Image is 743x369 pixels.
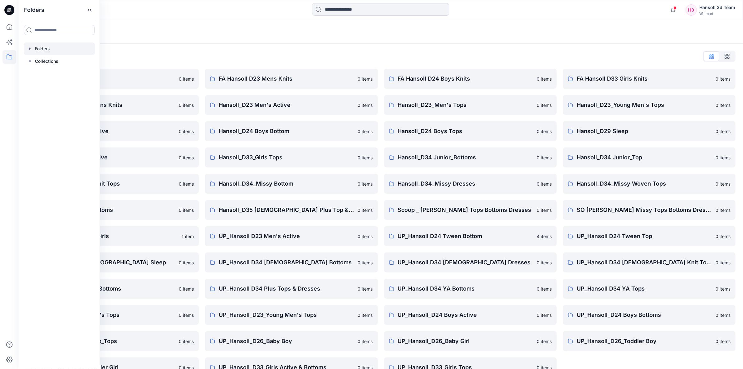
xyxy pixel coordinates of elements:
[40,232,178,241] p: TWEEN Hansoll D33 Girls
[384,226,557,246] a: UP_Hansoll D24 Tween Bottom4 items
[384,200,557,220] a: Scoop _ [PERSON_NAME] Tops Bottoms Dresses0 items
[26,69,199,89] a: EcoShot Hansoll0 items
[205,174,378,194] a: Hansoll_D34_Missy Bottom0 items
[398,311,533,319] p: UP_Hansoll_D24 Boys Active
[205,305,378,325] a: UP_Hansoll_D23_Young Men's Tops0 items
[384,174,557,194] a: Hansoll_D34_Missy Dresses0 items
[205,331,378,351] a: UP_Hansoll_D26_Baby Boy0 items
[577,337,712,346] p: UP_Hansoll_D26_Toddler Boy
[358,76,373,82] p: 0 items
[179,286,194,292] p: 0 items
[219,74,354,83] p: FA Hansoll D23 Mens Knits
[577,206,712,214] p: SO [PERSON_NAME] Missy Tops Bottoms Dresses
[40,284,175,293] p: UP_Hansoll D34 Plus Bottoms
[716,102,731,108] p: 0 items
[577,74,712,83] p: FA Hansoll D33 Girls Knits
[398,337,533,346] p: UP_Hansoll_D26_Baby Girl
[716,338,731,345] p: 0 items
[577,258,712,267] p: UP_Hansoll D34 [DEMOGRAPHIC_DATA] Knit Tops
[179,128,194,135] p: 0 items
[179,181,194,187] p: 0 items
[179,76,194,82] p: 0 items
[26,252,199,272] a: UP_Hansoll D29 [DEMOGRAPHIC_DATA] Sleep0 items
[577,101,712,109] p: Hansoll_D23_Young Men's Tops
[179,154,194,161] p: 0 items
[26,305,199,325] a: UP_Hansoll_D23_Men's Tops0 items
[716,312,731,318] p: 0 items
[205,121,378,141] a: Hansoll_D24 Boys Bottom0 items
[219,179,354,188] p: Hansoll_D34_Missy Bottom
[563,252,736,272] a: UP_Hansoll D34 [DEMOGRAPHIC_DATA] Knit Tops0 items
[384,331,557,351] a: UP_Hansoll_D26_Baby Girl0 items
[563,174,736,194] a: Hansoll_D34_Missy Woven Tops0 items
[563,200,736,220] a: SO [PERSON_NAME] Missy Tops Bottoms Dresses0 items
[577,179,712,188] p: Hansoll_D34_Missy Woven Tops
[699,4,735,11] div: Hansoll 3d Team
[26,331,199,351] a: UP_Hansoll_D24_Boys_Tops0 items
[40,179,175,188] p: Hansoll_D34 Missy Knit Tops
[398,284,533,293] p: UP_Hansoll D34 YA Bottoms
[219,258,354,267] p: UP_Hansoll D34 [DEMOGRAPHIC_DATA] Bottoms
[398,101,533,109] p: Hansoll_D23_Men's Tops
[26,200,199,220] a: Hansoll_D34_Plus Bottoms0 items
[384,147,557,167] a: Hansoll_D34 Junior_Bottoms0 items
[537,312,552,318] p: 0 items
[577,311,712,319] p: UP_Hansoll_D24 Boys Bottoms
[219,311,354,319] p: UP_Hansoll_D23_Young Men's Tops
[205,69,378,89] a: FA Hansoll D23 Mens Knits0 items
[358,181,373,187] p: 0 items
[686,4,697,16] div: H3
[716,154,731,161] p: 0 items
[205,226,378,246] a: UP_Hansoll D23 Men's Active0 items
[384,95,557,115] a: Hansoll_D23_Men's Tops0 items
[398,232,533,241] p: UP_Hansoll D24 Tween Bottom
[40,311,175,319] p: UP_Hansoll_D23_Men's Tops
[563,279,736,299] a: UP_Hansoll D34 YA Tops0 items
[40,74,175,83] p: EcoShot Hansoll
[384,121,557,141] a: Hansoll_D24 Boys Tops0 items
[537,128,552,135] p: 0 items
[398,179,533,188] p: Hansoll_D34_Missy Dresses
[537,102,552,108] p: 0 items
[219,101,354,109] p: Hansoll_D23 Men's Active
[358,154,373,161] p: 0 items
[358,312,373,318] p: 0 items
[358,286,373,292] p: 0 items
[358,233,373,240] p: 0 items
[577,232,712,241] p: UP_Hansoll D24 Tween Top
[563,305,736,325] a: UP_Hansoll_D24 Boys Bottoms0 items
[205,252,378,272] a: UP_Hansoll D34 [DEMOGRAPHIC_DATA] Bottoms0 items
[40,101,175,109] p: FA Hansoll D34 Womens Knits
[577,153,712,162] p: Hansoll_D34 Junior_Top
[219,206,354,214] p: Hansoll_D35 [DEMOGRAPHIC_DATA] Plus Top & Dresses
[219,284,354,293] p: UP_Hansoll D34 Plus Tops & Dresses
[537,207,552,213] p: 0 items
[40,206,175,214] p: Hansoll_D34_Plus Bottoms
[699,11,735,16] div: Walmart
[384,279,557,299] a: UP_Hansoll D34 YA Bottoms0 items
[398,74,533,83] p: FA Hansoll D24 Boys Knits
[205,95,378,115] a: Hansoll_D23 Men's Active0 items
[537,338,552,345] p: 0 items
[358,102,373,108] p: 0 items
[398,153,533,162] p: Hansoll_D34 Junior_Bottoms
[537,259,552,266] p: 0 items
[179,312,194,318] p: 0 items
[537,181,552,187] p: 0 items
[26,147,199,167] a: Hansoll_D33_Girls Active0 items
[398,206,533,214] p: Scoop _ [PERSON_NAME] Tops Bottoms Dresses
[716,259,731,266] p: 0 items
[716,286,731,292] p: 0 items
[205,200,378,220] a: Hansoll_D35 [DEMOGRAPHIC_DATA] Plus Top & Dresses0 items
[563,95,736,115] a: Hansoll_D23_Young Men's Tops0 items
[384,252,557,272] a: UP_Hansoll D34 [DEMOGRAPHIC_DATA] Dresses0 items
[577,284,712,293] p: UP_Hansoll D34 YA Tops
[563,121,736,141] a: Hansoll_D29 Sleep0 items
[716,76,731,82] p: 0 items
[563,226,736,246] a: UP_Hansoll D24 Tween Top0 items
[563,331,736,351] a: UP_Hansoll_D26_Toddler Boy0 items
[179,338,194,345] p: 0 items
[716,128,731,135] p: 0 items
[537,154,552,161] p: 0 items
[205,279,378,299] a: UP_Hansoll D34 Plus Tops & Dresses0 items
